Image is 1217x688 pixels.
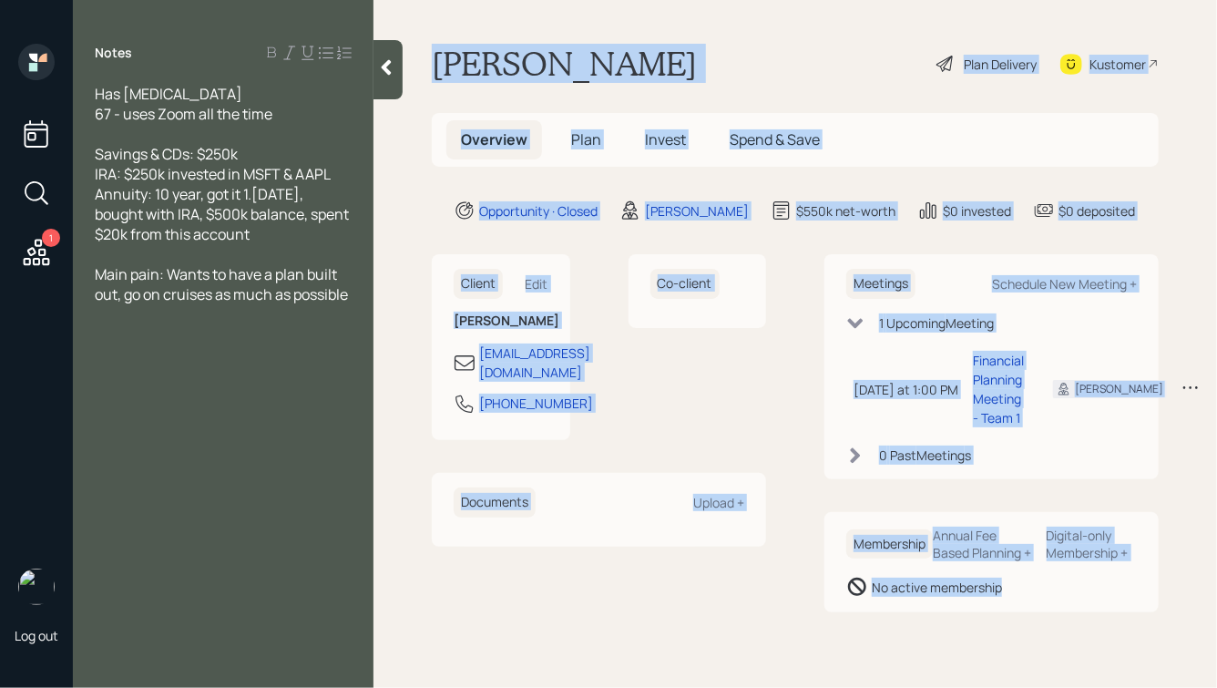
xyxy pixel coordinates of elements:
[1058,201,1135,221] div: $0 deposited
[18,569,55,605] img: hunter_neumayer.jpg
[846,269,915,299] h6: Meetings
[879,446,971,465] div: 0 Past Meeting s
[432,44,697,84] h1: [PERSON_NAME]
[879,313,994,333] div: 1 Upcoming Meeting
[571,129,601,149] span: Plan
[15,627,58,644] div: Log out
[1075,381,1163,397] div: [PERSON_NAME]
[95,44,132,62] label: Notes
[479,201,598,221] div: Opportunity · Closed
[454,269,503,299] h6: Client
[479,344,590,382] div: [EMAIL_ADDRESS][DOMAIN_NAME]
[973,351,1024,427] div: Financial Planning Meeting - Team 1
[95,104,272,124] span: 67 - uses Zoom all the time
[95,164,331,184] span: IRA: $250k invested in MSFT & AAPL
[526,275,548,293] div: Edit
[95,184,352,244] span: Annuity: 10 year, got it 1.[DATE], bought with IRA, $500k balance, spent $20k from this account
[992,275,1137,293] div: Schedule New Meeting +
[42,229,60,247] div: 1
[479,394,593,413] div: [PHONE_NUMBER]
[943,201,1011,221] div: $0 invested
[650,269,720,299] h6: Co-client
[461,129,527,149] span: Overview
[95,144,238,164] span: Savings & CDs: $250k
[95,264,348,304] span: Main pain: Wants to have a plan built out, go on cruises as much as possible
[454,313,548,329] h6: [PERSON_NAME]
[454,488,536,518] h6: Documents
[645,201,749,221] div: [PERSON_NAME]
[846,529,933,560] h6: Membership
[1089,55,1146,74] div: Kustomer
[964,55,1037,74] div: Plan Delivery
[872,578,1002,597] div: No active membership
[933,527,1032,561] div: Annual Fee Based Planning +
[693,494,744,511] div: Upload +
[854,380,958,399] div: [DATE] at 1:00 PM
[1047,527,1137,561] div: Digital-only Membership +
[730,129,820,149] span: Spend & Save
[95,84,242,104] span: Has [MEDICAL_DATA]
[796,201,895,221] div: $550k net-worth
[645,129,686,149] span: Invest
